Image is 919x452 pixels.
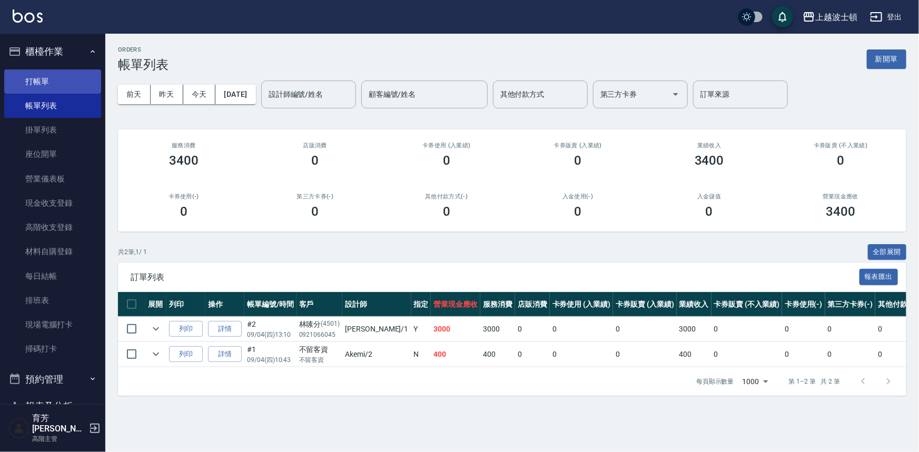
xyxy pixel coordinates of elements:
td: 0 [613,342,677,367]
a: 詳情 [208,346,242,363]
a: 現場電腦打卡 [4,313,101,337]
h3: 0 [311,153,319,168]
p: 每頁顯示數量 [696,377,734,386]
div: 不留客資 [299,344,340,355]
h3: 3400 [169,153,199,168]
td: 400 [677,342,712,367]
h3: 0 [311,204,319,219]
th: 設計師 [342,292,411,317]
h3: 3400 [826,204,855,219]
h2: 營業現金應收 [788,193,894,200]
p: 0921066045 [299,330,340,339]
h3: 帳單列表 [118,57,169,72]
h2: 其他付款方式(-) [393,193,500,200]
th: 列印 [166,292,205,317]
th: 店販消費 [515,292,550,317]
h2: 入金使用(-) [525,193,631,200]
p: 09/04 (四) 10:43 [247,355,294,365]
a: 掛單列表 [4,118,101,142]
td: #2 [244,317,297,341]
h3: 0 [574,153,581,168]
div: 1000 [738,367,772,396]
th: 服務消費 [480,292,515,317]
h5: 育芳[PERSON_NAME] [32,413,86,434]
div: 林嗉分 [299,319,340,330]
p: 09/04 (四) 13:10 [247,330,294,339]
a: 座位開單 [4,142,101,166]
td: 0 [825,317,876,341]
p: 高階主管 [32,434,86,444]
td: 400 [480,342,515,367]
p: (4501) [321,319,340,330]
button: 昨天 [151,85,183,104]
td: 3000 [431,317,480,341]
h3: 0 [180,204,187,219]
button: 預約管理 [4,366,101,393]
a: 打帳單 [4,69,101,94]
h2: 第三方卡券(-) [262,193,369,200]
h2: 卡券使用 (入業績) [393,142,500,149]
a: 高階收支登錄 [4,215,101,239]
a: 詳情 [208,321,242,337]
button: [DATE] [215,85,255,104]
h2: 業績收入 [656,142,763,149]
h3: 服務消費 [131,142,237,149]
td: 0 [550,342,614,367]
a: 排班表 [4,288,101,313]
th: 第三方卡券(-) [825,292,876,317]
td: 0 [515,342,550,367]
button: 列印 [169,321,203,337]
th: 卡券販賣 (不入業績) [712,292,782,317]
button: 上越波士頓 [798,6,862,28]
h2: 卡券販賣 (入業績) [525,142,631,149]
td: Y [411,317,431,341]
th: 業績收入 [677,292,712,317]
p: 不留客資 [299,355,340,365]
img: Logo [13,9,43,23]
td: 0 [515,317,550,341]
th: 帳單編號/時間 [244,292,297,317]
button: 全部展開 [868,244,907,260]
button: expand row [148,321,164,337]
th: 卡券使用 (入業績) [550,292,614,317]
th: 卡券使用(-) [782,292,825,317]
h3: 0 [443,204,450,219]
div: 上越波士頓 [815,11,857,24]
a: 新開單 [867,54,906,64]
a: 每日結帳 [4,264,101,288]
td: 0 [782,317,825,341]
a: 材料自購登錄 [4,239,101,264]
th: 展開 [145,292,166,317]
th: 營業現金應收 [431,292,480,317]
h2: 卡券使用(-) [131,193,237,200]
p: 共 2 筆, 1 / 1 [118,247,147,257]
a: 掃碼打卡 [4,337,101,361]
a: 營業儀表板 [4,167,101,191]
button: 新開單 [867,49,906,69]
td: 0 [550,317,614,341]
button: 櫃檯作業 [4,38,101,65]
button: Open [667,86,684,103]
td: 0 [613,317,677,341]
h3: 0 [837,153,844,168]
h2: 入金儲值 [656,193,763,200]
h2: 店販消費 [262,142,369,149]
span: 訂單列表 [131,272,859,283]
h3: 3400 [695,153,724,168]
img: Person [8,418,29,439]
td: 3000 [480,317,515,341]
th: 客戶 [297,292,343,317]
td: [PERSON_NAME] /1 [342,317,411,341]
button: 報表匯出 [859,269,898,285]
td: 0 [712,317,782,341]
button: 登出 [866,7,906,27]
td: 3000 [677,317,712,341]
button: 今天 [183,85,216,104]
a: 現金收支登錄 [4,191,101,215]
td: Akemi /2 [342,342,411,367]
button: save [772,6,793,27]
h3: 0 [706,204,713,219]
a: 帳單列表 [4,94,101,118]
th: 操作 [205,292,244,317]
button: expand row [148,346,164,362]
